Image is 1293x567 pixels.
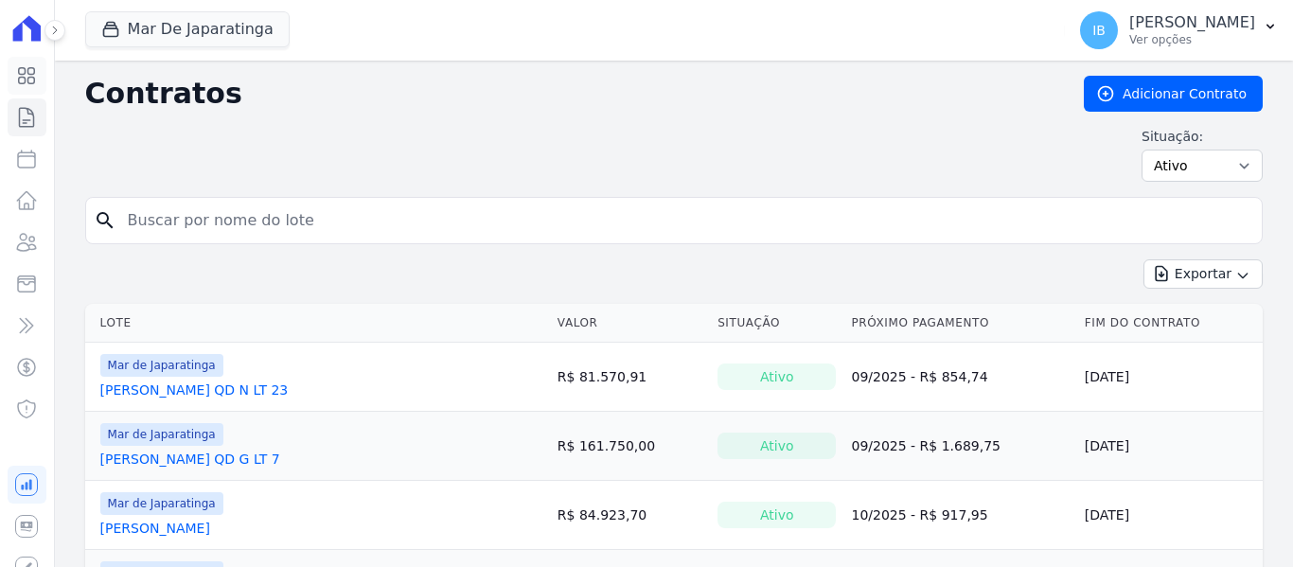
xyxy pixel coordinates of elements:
span: Mar de Japaratinga [100,492,223,515]
td: R$ 84.923,70 [550,481,710,550]
th: Valor [550,304,710,343]
td: [DATE] [1077,343,1263,412]
a: 10/2025 - R$ 917,95 [851,507,987,523]
button: Exportar [1143,259,1263,289]
td: R$ 161.750,00 [550,412,710,481]
i: search [94,209,116,232]
span: Mar de Japaratinga [100,423,223,446]
div: Ativo [717,502,836,528]
td: R$ 81.570,91 [550,343,710,412]
span: Mar de Japaratinga [100,354,223,377]
div: Ativo [717,433,836,459]
a: [PERSON_NAME] [100,519,210,538]
td: [DATE] [1077,412,1263,481]
button: Mar De Japaratinga [85,11,290,47]
p: [PERSON_NAME] [1129,13,1255,32]
a: 09/2025 - R$ 854,74 [851,369,987,384]
button: IB [PERSON_NAME] Ver opções [1065,4,1293,57]
td: [DATE] [1077,481,1263,550]
span: IB [1092,24,1106,37]
label: Situação: [1142,127,1263,146]
th: Próximo Pagamento [843,304,1076,343]
a: Adicionar Contrato [1084,76,1263,112]
a: [PERSON_NAME] QD N LT 23 [100,381,289,399]
th: Lote [85,304,550,343]
input: Buscar por nome do lote [116,202,1254,239]
th: Situação [710,304,843,343]
p: Ver opções [1129,32,1255,47]
h2: Contratos [85,77,1054,111]
a: 09/2025 - R$ 1.689,75 [851,438,1001,453]
a: [PERSON_NAME] QD G LT 7 [100,450,280,469]
div: Ativo [717,363,836,390]
th: Fim do Contrato [1077,304,1263,343]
